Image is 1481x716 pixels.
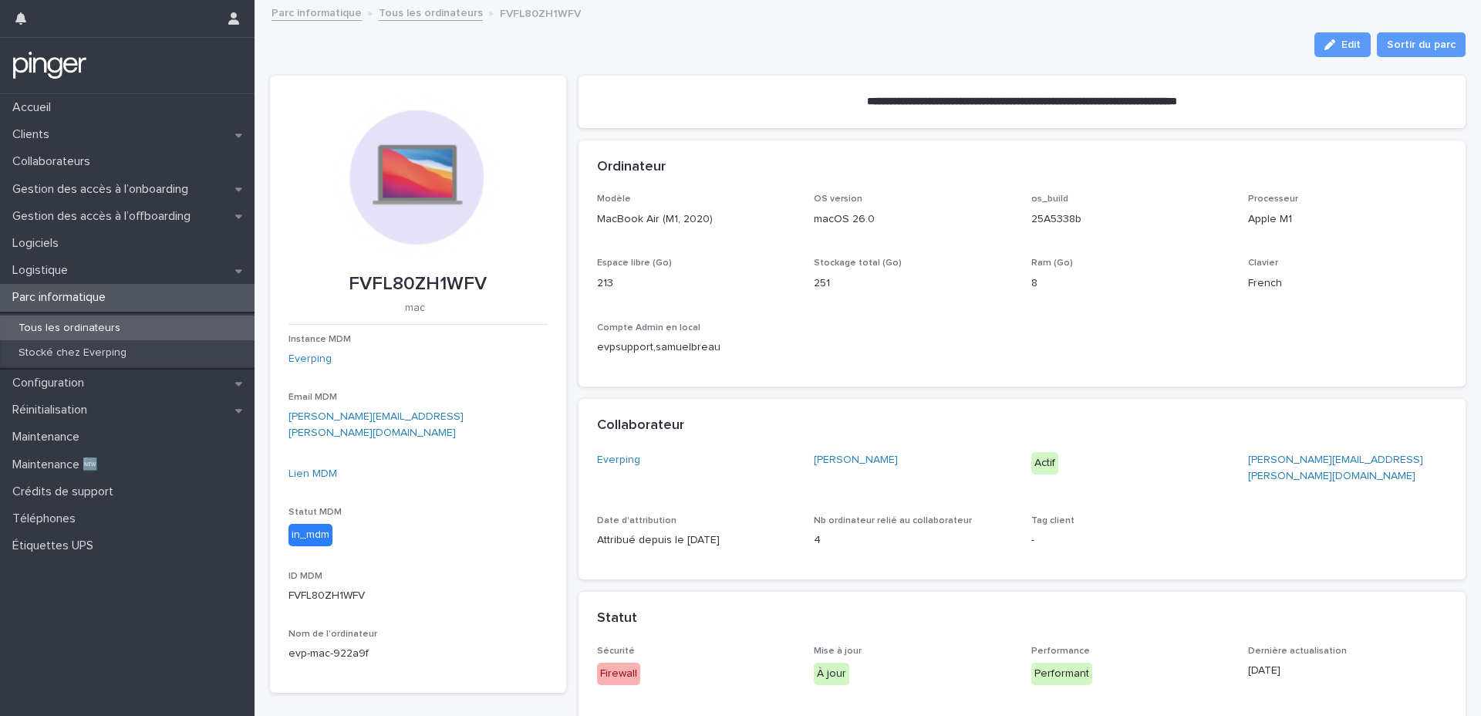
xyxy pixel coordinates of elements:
[1031,452,1058,475] div: Actif
[288,630,377,639] span: Nom de l'ordinateur
[6,263,80,278] p: Logistique
[379,3,483,21] a: Tous les ordinateurs
[1248,275,1447,292] p: French
[288,508,342,517] span: Statut MDM
[1248,258,1278,268] span: Clavier
[6,182,201,197] p: Gestion des accès à l’onboarding
[1387,37,1456,52] span: Sortir du parc
[814,452,898,468] a: [PERSON_NAME]
[288,524,332,546] div: in_mdm
[597,417,684,434] h2: Collaborateur
[597,339,796,356] p: evpsupport,samuelbreau
[272,3,362,21] a: Parc informatique
[597,647,635,656] span: Sécurité
[1031,194,1068,204] span: os_build
[1248,194,1298,204] span: Processeur
[6,512,88,526] p: Téléphones
[814,647,862,656] span: Mise à jour
[597,532,796,549] p: Attribué depuis le [DATE]
[597,159,666,176] h2: Ordinateur
[6,458,110,472] p: Maintenance 🆕
[597,663,640,685] div: Firewall
[6,290,118,305] p: Parc informatique
[6,346,139,360] p: Stocké chez Everping
[597,275,796,292] p: 213
[1341,39,1361,50] span: Edit
[6,539,106,553] p: Étiquettes UPS
[1248,663,1447,679] p: [DATE]
[1031,647,1090,656] span: Performance
[1031,532,1230,549] p: -
[500,4,581,21] p: FVFL80ZH1WFV
[6,322,133,335] p: Tous les ordinateurs
[12,50,87,81] img: mTgBEunGTSyRkCgitkcU
[288,335,351,344] span: Instance MDM
[1031,258,1073,268] span: Ram (Go)
[597,211,796,228] p: MacBook Air (M1, 2020)
[288,588,548,604] p: FVFL80ZH1WFV
[597,194,631,204] span: Modèle
[288,351,332,367] a: Everping
[6,430,92,444] p: Maintenance
[814,258,902,268] span: Stockage total (Go)
[597,452,640,468] a: Everping
[1031,275,1230,292] p: 8
[814,275,1013,292] p: 251
[1248,647,1347,656] span: Dernière actualisation
[814,532,1013,549] p: 4
[1248,211,1447,228] p: Apple M1
[6,154,103,169] p: Collaborateurs
[814,663,849,685] div: À jour
[814,194,862,204] span: OS version
[1377,32,1466,57] button: Sortir du parc
[1031,516,1074,525] span: Tag client
[597,516,676,525] span: Date d'attribution
[597,610,637,627] h2: Statut
[6,127,62,142] p: Clients
[1031,663,1092,685] div: Performant
[288,646,548,662] p: evp-mac-922a9f
[814,211,1013,228] p: macOS 26.0
[288,411,464,438] a: [PERSON_NAME][EMAIL_ADDRESS][PERSON_NAME][DOMAIN_NAME]
[6,403,100,417] p: Réinitialisation
[597,258,672,268] span: Espace libre (Go)
[6,236,71,251] p: Logiciels
[1248,454,1423,481] a: [PERSON_NAME][EMAIL_ADDRESS][PERSON_NAME][DOMAIN_NAME]
[288,468,337,479] a: Lien MDM
[288,572,322,581] span: ID MDM
[6,376,96,390] p: Configuration
[814,516,972,525] span: Nb ordinateur relié au collaborateur
[6,209,203,224] p: Gestion des accès à l’offboarding
[288,393,337,402] span: Email MDM
[1031,211,1230,228] p: 25A5338b
[288,302,541,315] p: mac
[597,323,700,333] span: Compte Admin en local
[6,100,63,115] p: Accueil
[6,485,126,499] p: Crédits de support
[288,273,548,296] p: FVFL80ZH1WFV
[1314,32,1371,57] button: Edit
